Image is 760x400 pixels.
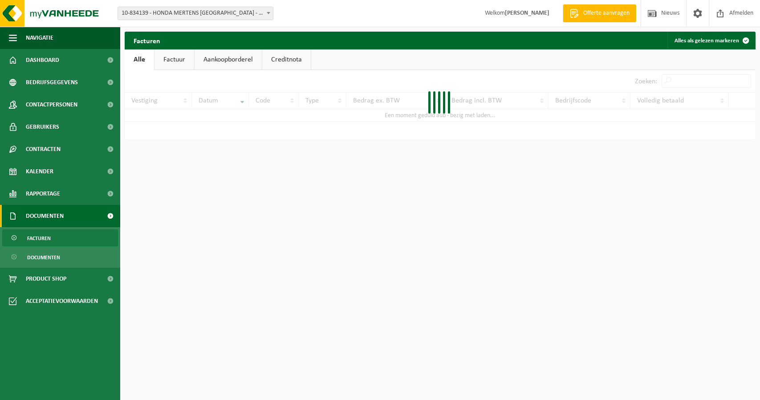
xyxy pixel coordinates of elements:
[26,27,53,49] span: Navigatie
[26,138,61,160] span: Contracten
[2,249,118,265] a: Documenten
[26,160,53,183] span: Kalender
[667,32,755,49] button: Alles als gelezen markeren
[505,10,549,16] strong: [PERSON_NAME]
[26,268,66,290] span: Product Shop
[262,49,311,70] a: Creditnota
[26,49,59,71] span: Dashboard
[26,183,60,205] span: Rapportage
[154,49,194,70] a: Factuur
[195,49,262,70] a: Aankoopborderel
[27,230,51,247] span: Facturen
[26,94,77,116] span: Contactpersonen
[26,116,59,138] span: Gebruikers
[26,71,78,94] span: Bedrijfsgegevens
[27,249,60,266] span: Documenten
[26,290,98,312] span: Acceptatievoorwaarden
[2,229,118,246] a: Facturen
[118,7,273,20] span: 10-834139 - HONDA MERTENS ANTWERPEN - BOECHOUT
[26,205,64,227] span: Documenten
[125,49,154,70] a: Alle
[125,32,169,49] h2: Facturen
[581,9,632,18] span: Offerte aanvragen
[563,4,636,22] a: Offerte aanvragen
